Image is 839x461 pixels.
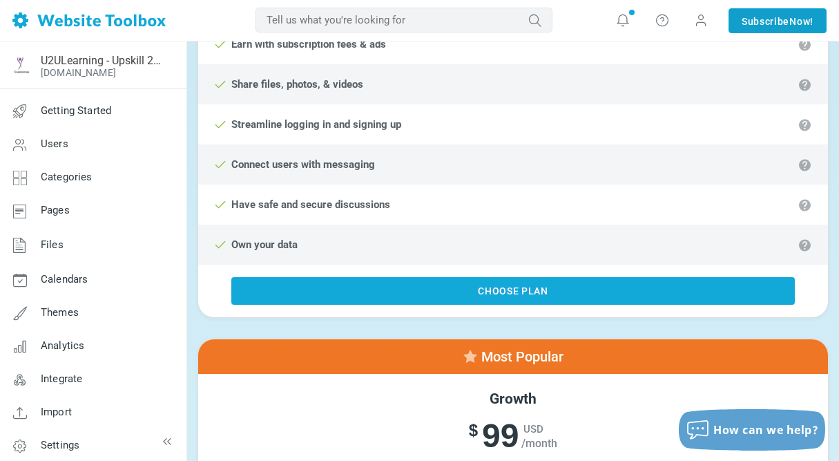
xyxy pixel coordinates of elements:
span: Calendars [41,273,88,285]
a: Choose Plan [231,277,795,305]
span: Now! [789,14,813,29]
span: USD [523,423,543,435]
span: Getting Started [41,104,111,117]
input: Tell us what you're looking for [255,8,552,32]
span: /month [521,437,557,450]
button: How can we help? [679,409,825,451]
sup: $ [469,417,482,444]
strong: Streamline logging in and signing up [231,118,401,131]
a: U2ULearning - Upskill 2 Uplift [41,54,161,67]
span: Settings [41,439,79,451]
a: [DOMAIN_NAME] [41,67,116,78]
strong: Connect users with messaging [231,158,375,171]
h5: Most Popular [207,348,819,365]
span: Pages [41,204,70,216]
strong: Have safe and secure discussions [231,198,390,211]
span: Import [41,406,72,418]
span: Users [41,138,68,150]
h6: 99 [202,416,824,456]
span: Themes [41,306,79,319]
strong: Earn with subscription fees & ads [231,38,386,50]
h5: Growth [202,391,824,408]
span: Analytics [41,339,84,352]
span: How can we help? [713,422,818,438]
strong: Share files, photos, & videos [231,78,363,91]
strong: Own your data [231,238,298,251]
span: Integrate [41,373,82,385]
img: 400_633564f090fc0.png [9,55,31,77]
a: SubscribeNow! [729,8,827,33]
span: Categories [41,171,93,183]
span: Files [41,238,64,251]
